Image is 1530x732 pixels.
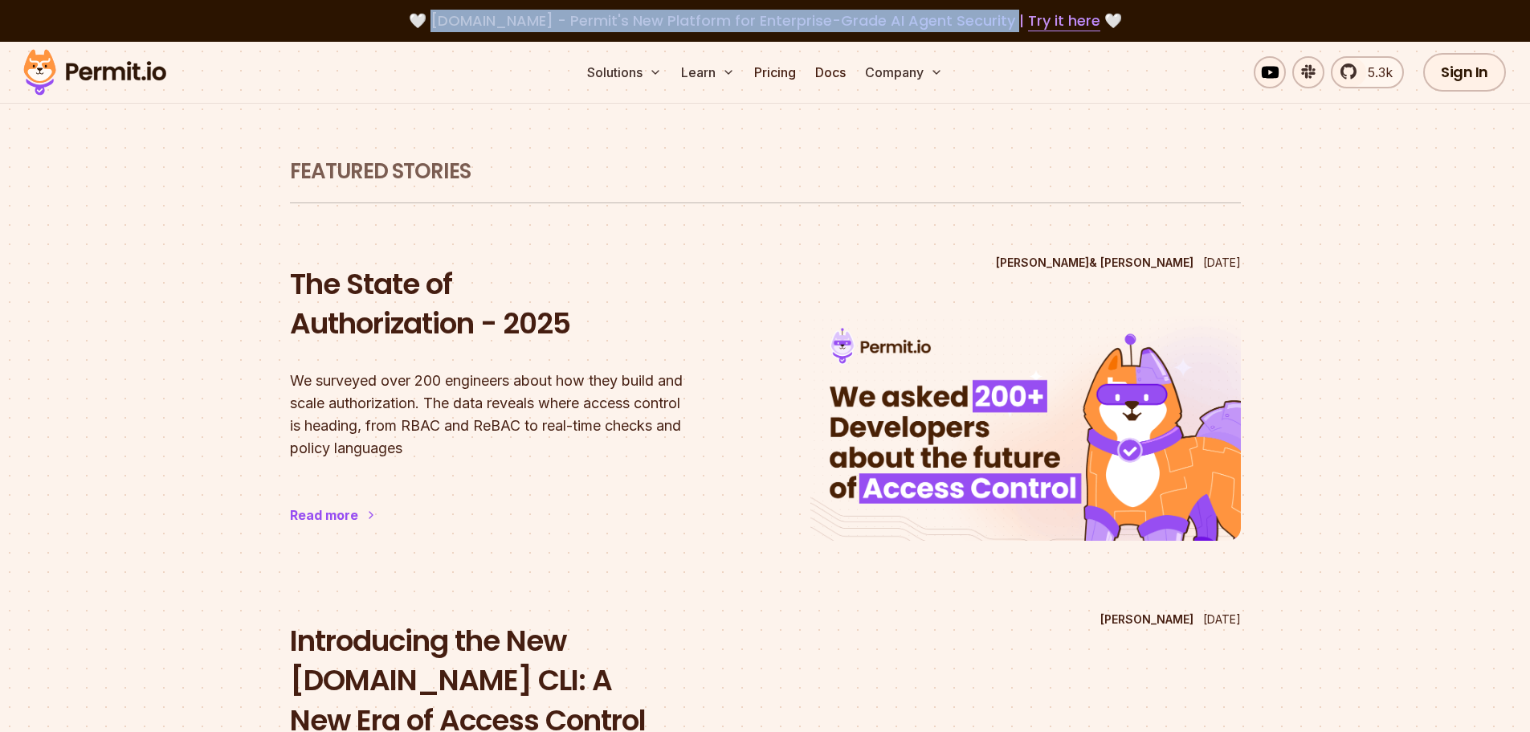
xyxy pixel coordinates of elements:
span: 5.3k [1358,63,1393,82]
p: [PERSON_NAME] & [PERSON_NAME] [996,255,1193,271]
h1: Featured Stories [290,157,1241,186]
a: Sign In [1423,53,1506,92]
img: Permit logo [16,45,173,100]
p: [PERSON_NAME] [1100,611,1193,628]
div: Read more [290,505,358,525]
div: 🤍 🤍 [39,10,1491,32]
a: 5.3k [1331,56,1404,88]
button: Solutions [581,56,668,88]
a: The State of Authorization - 2025[PERSON_NAME]& [PERSON_NAME][DATE]The State of Authorization - 2... [290,248,1241,573]
time: [DATE] [1203,612,1241,626]
p: We surveyed over 200 engineers about how they build and scale authorization. The data reveals whe... [290,370,720,460]
span: [DOMAIN_NAME] - Permit's New Platform for Enterprise-Grade AI Agent Security | [430,10,1100,31]
a: Pricing [748,56,802,88]
button: Learn [675,56,741,88]
a: Try it here [1028,10,1100,31]
h2: The State of Authorization - 2025 [290,264,720,344]
img: The State of Authorization - 2025 [810,316,1241,541]
a: Docs [809,56,852,88]
time: [DATE] [1203,256,1241,269]
button: Company [859,56,949,88]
